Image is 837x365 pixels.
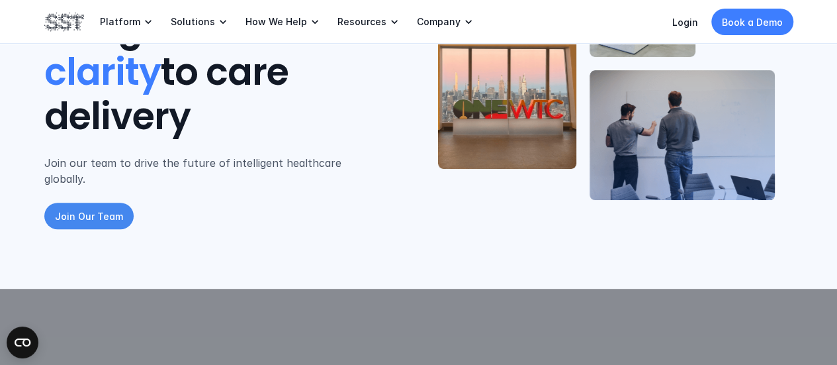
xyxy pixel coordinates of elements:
p: How We Help [245,16,307,28]
p: Join Our Team [55,209,123,223]
a: Book a Demo [711,9,793,35]
p: Platform [100,16,140,28]
p: Company [417,16,461,28]
a: Join Our Team [44,203,134,229]
a: Login [672,17,698,28]
p: Book a Demo [722,15,783,29]
p: Join our team to drive the future of intelligent healthcare globally. [44,155,385,187]
button: Open CMP widget [7,327,38,358]
img: SST logo [44,11,84,33]
p: Solutions [171,16,215,28]
p: Resources [337,16,386,28]
span: truth and clarity [44,2,323,98]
